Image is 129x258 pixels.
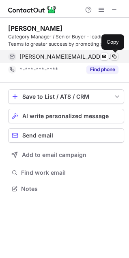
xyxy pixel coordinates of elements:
[8,5,57,15] img: ContactOut v5.3.10
[8,183,124,195] button: Notes
[8,167,124,178] button: Find work email
[8,33,124,48] div: Category Manager / Senior Buyer - leading Buying Teams to greater success by promoting strategic ...
[22,132,53,139] span: Send email
[8,24,62,32] div: [PERSON_NAME]
[22,152,86,158] span: Add to email campaign
[22,113,109,119] span: AI write personalized message
[21,169,121,176] span: Find work email
[8,89,124,104] button: save-profile-one-click
[8,128,124,143] button: Send email
[8,148,124,162] button: Add to email campaign
[21,185,121,192] span: Notes
[19,53,112,60] span: [PERSON_NAME][EMAIL_ADDRESS][PERSON_NAME][DOMAIN_NAME]
[22,93,110,100] div: Save to List / ATS / CRM
[8,109,124,123] button: AI write personalized message
[86,66,118,74] button: Reveal Button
